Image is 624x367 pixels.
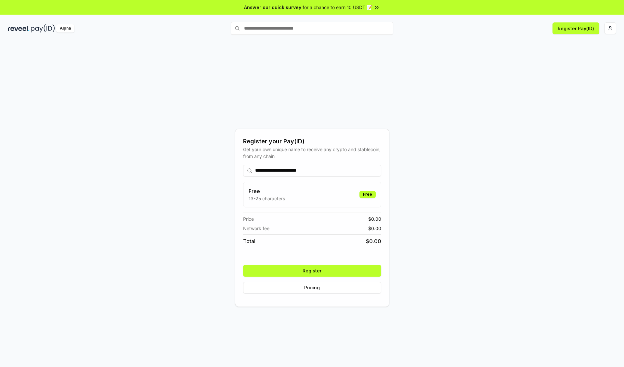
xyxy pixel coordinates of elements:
[31,24,55,33] img: pay_id
[552,22,599,34] button: Register Pay(ID)
[366,237,381,245] span: $ 0.00
[243,216,254,222] span: Price
[249,195,285,202] p: 13-25 characters
[359,191,376,198] div: Free
[243,265,381,277] button: Register
[368,216,381,222] span: $ 0.00
[368,225,381,232] span: $ 0.00
[8,24,30,33] img: reveel_dark
[303,4,372,11] span: for a chance to earn 10 USDT 📝
[56,24,74,33] div: Alpha
[243,237,255,245] span: Total
[243,137,381,146] div: Register your Pay(ID)
[243,225,269,232] span: Network fee
[243,146,381,160] div: Get your own unique name to receive any crypto and stablecoin, from any chain
[249,187,285,195] h3: Free
[243,282,381,294] button: Pricing
[244,4,301,11] span: Answer our quick survey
